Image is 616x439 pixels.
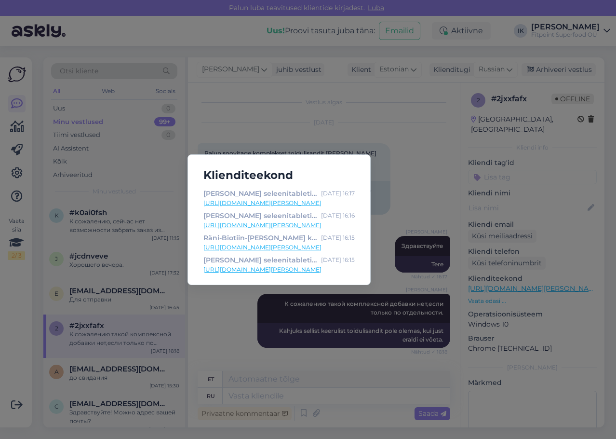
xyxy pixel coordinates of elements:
[203,188,317,199] div: [PERSON_NAME] seleenitabletid osta Fitpoindist parima hinnaga
[203,243,355,252] a: [URL][DOMAIN_NAME][PERSON_NAME]
[321,188,355,199] div: [DATE] 16:17
[203,265,355,274] a: [URL][DOMAIN_NAME][PERSON_NAME]
[321,210,355,221] div: [DATE] 16:16
[203,233,317,243] div: Räni-Biotiin-[PERSON_NAME] kompleks kapslid FITS osta siin
[203,221,355,230] a: [URL][DOMAIN_NAME][PERSON_NAME]
[203,210,317,221] div: [PERSON_NAME] seleenitabletid osta Fitpoindist parima hinnaga
[203,199,355,207] a: [URL][DOMAIN_NAME][PERSON_NAME]
[196,166,362,184] h5: Klienditeekond
[321,233,355,243] div: [DATE] 16:15
[321,255,355,265] div: [DATE] 16:15
[203,255,317,265] div: [PERSON_NAME] seleenitabletid osta Fitpoindist parima hinnaga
